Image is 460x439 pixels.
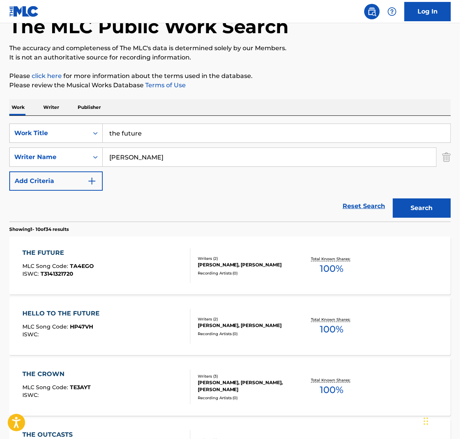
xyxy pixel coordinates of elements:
[421,402,460,439] iframe: Chat Widget
[144,81,186,89] a: Terms of Use
[9,171,103,191] button: Add Criteria
[22,384,70,391] span: MLC Song Code :
[364,4,380,19] a: Public Search
[22,323,70,330] span: MLC Song Code :
[311,377,353,383] p: Total Known Shares:
[22,392,41,398] span: ISWC :
[311,256,353,262] p: Total Known Shares:
[320,262,344,276] span: 100 %
[387,7,397,16] img: help
[198,379,295,393] div: [PERSON_NAME], [PERSON_NAME], [PERSON_NAME]
[198,261,295,268] div: [PERSON_NAME], [PERSON_NAME]
[198,331,295,337] div: Recording Artists ( 0 )
[9,6,39,17] img: MLC Logo
[9,15,289,38] h1: The MLC Public Work Search
[9,71,451,81] p: Please for more information about the terms used in the database.
[75,99,103,115] p: Publisher
[70,263,94,270] span: TA4EGO
[367,7,377,16] img: search
[311,317,353,322] p: Total Known Shares:
[22,309,104,318] div: HELLO TO THE FUTURE
[9,297,451,355] a: HELLO TO THE FUTUREMLC Song Code:HP47VHISWC:Writers (2)[PERSON_NAME], [PERSON_NAME]Recording Arti...
[198,270,295,276] div: Recording Artists ( 0 )
[9,44,451,53] p: The accuracy and completeness of The MLC's data is determined solely by our Members.
[9,81,451,90] p: Please review the Musical Works Database
[70,323,93,330] span: HP47VH
[198,373,295,379] div: Writers ( 3 )
[9,53,451,62] p: It is not an authoritative source for recording information.
[32,72,62,80] a: click here
[14,153,84,162] div: Writer Name
[87,176,97,186] img: 9d2ae6d4665cec9f34b9.svg
[22,331,41,338] span: ISWC :
[198,256,295,261] div: Writers ( 2 )
[22,370,91,379] div: THE CROWN
[424,410,428,433] div: Drag
[70,384,91,391] span: TE3AYT
[198,322,295,329] div: [PERSON_NAME], [PERSON_NAME]
[393,198,451,218] button: Search
[41,99,61,115] p: Writer
[320,322,344,336] span: 100 %
[22,263,70,270] span: MLC Song Code :
[442,147,451,167] img: Delete Criterion
[384,4,400,19] div: Help
[404,2,451,21] a: Log In
[22,270,41,277] span: ISWC :
[9,237,451,295] a: THE FUTUREMLC Song Code:TA4EGOISWC:T3141321720Writers (2)[PERSON_NAME], [PERSON_NAME]Recording Ar...
[339,198,389,215] a: Reset Search
[22,248,94,258] div: THE FUTURE
[14,129,84,138] div: Work Title
[9,124,451,222] form: Search Form
[9,226,69,233] p: Showing 1 - 10 of 34 results
[41,270,73,277] span: T3141321720
[198,316,295,322] div: Writers ( 2 )
[320,383,344,397] span: 100 %
[198,395,295,401] div: Recording Artists ( 0 )
[9,358,451,416] a: THE CROWNMLC Song Code:TE3AYTISWC:Writers (3)[PERSON_NAME], [PERSON_NAME], [PERSON_NAME]Recording...
[9,99,27,115] p: Work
